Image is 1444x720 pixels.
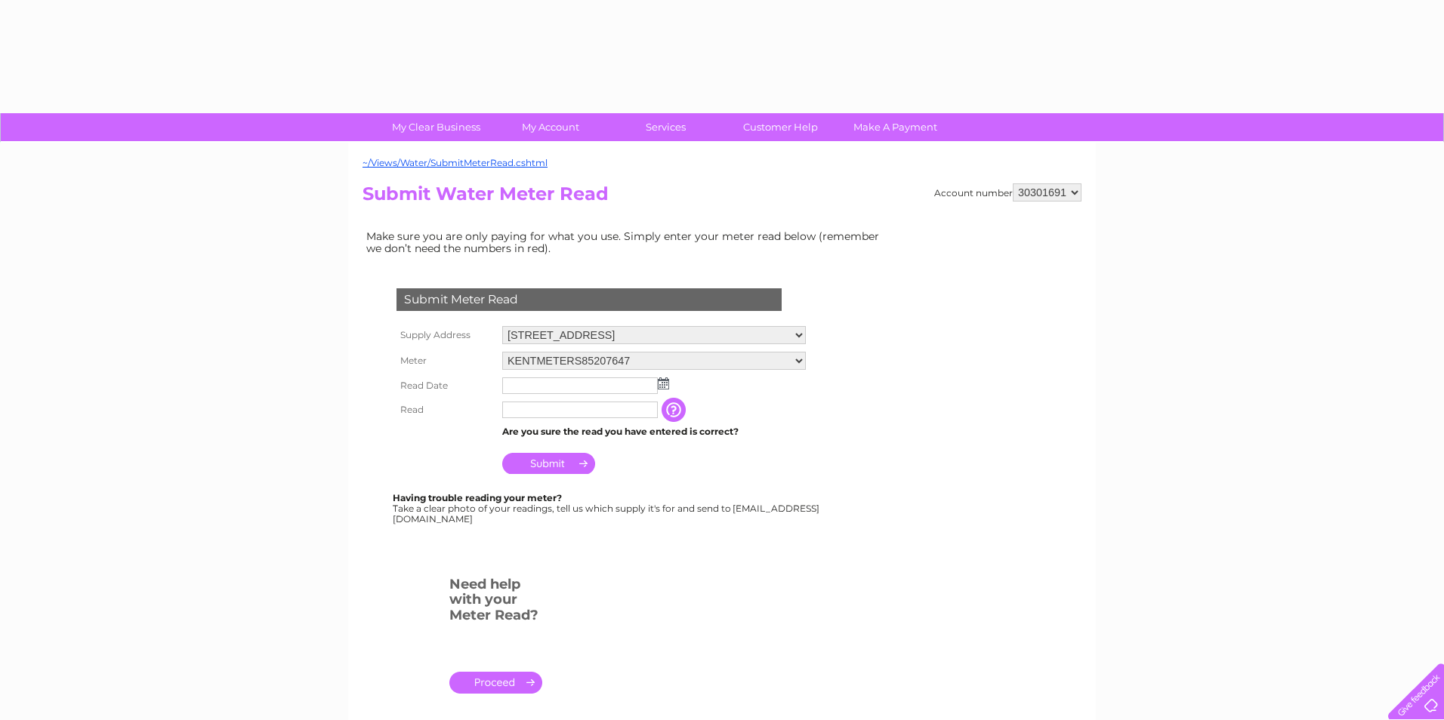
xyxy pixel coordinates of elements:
[374,113,498,141] a: My Clear Business
[363,157,548,168] a: ~/Views/Water/SubmitMeterRead.cshtml
[658,377,669,389] img: ...
[393,348,498,374] th: Meter
[363,226,891,258] td: Make sure you are only paying for what you use. Simply enter your meter read below (remember we d...
[393,493,822,524] div: Take a clear photo of your readings, tell us which supply it's for and send to [EMAIL_ADDRESS][DO...
[393,322,498,348] th: Supply Address
[489,113,613,141] a: My Account
[393,374,498,398] th: Read Date
[363,183,1081,212] h2: Submit Water Meter Read
[396,288,782,311] div: Submit Meter Read
[393,398,498,422] th: Read
[498,422,810,442] td: Are you sure the read you have entered is correct?
[449,574,542,631] h3: Need help with your Meter Read?
[718,113,843,141] a: Customer Help
[833,113,958,141] a: Make A Payment
[502,453,595,474] input: Submit
[449,672,542,694] a: .
[934,183,1081,202] div: Account number
[393,492,562,503] b: Having trouble reading your meter?
[603,113,728,141] a: Services
[662,398,689,422] input: Information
